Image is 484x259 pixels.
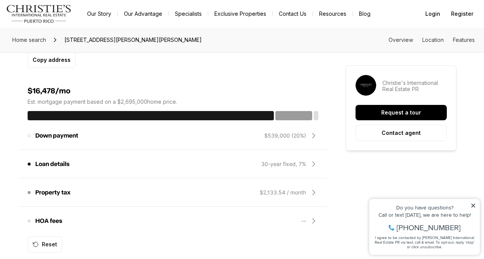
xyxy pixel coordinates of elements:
p: HOA fees [35,218,62,224]
a: Skip to: Features [453,37,475,43]
span: Login [425,11,440,17]
button: Login [421,6,445,22]
p: Contact agent [382,130,421,136]
button: Reset [28,236,62,252]
p: Loan details [35,161,69,167]
div: Property tax$2,133.54 / month [28,183,318,202]
div: Call or text [DATE], we are here to help! [8,25,111,30]
p: Request a tour [381,110,421,116]
a: Specialists [169,8,208,19]
button: Request a tour [356,105,447,120]
p: Christie's International Real Estate PR [382,80,447,92]
img: logo [6,5,72,23]
a: Exclusive Properties [208,8,272,19]
div: -- [301,217,306,225]
button: Contact Us [273,8,313,19]
a: Blog [353,8,377,19]
a: Resources [313,8,352,19]
a: Home search [9,34,49,46]
a: Skip to: Location [422,37,444,43]
nav: Page section menu [389,37,475,43]
h4: $16,478/mo [28,86,318,96]
a: Our Advantage [118,8,168,19]
span: Register [451,11,473,17]
span: I agree to be contacted by [PERSON_NAME] International Real Estate PR via text, call & email. To ... [10,47,109,62]
p: Down payment [35,133,78,139]
button: Contact agent [356,125,447,141]
div: Loan details30-year fixed, 7% [28,155,318,173]
span: Home search [12,37,46,43]
p: Property tax [35,189,71,196]
div: HOA fees-- [28,212,318,230]
span: [PHONE_NUMBER] [31,36,95,44]
div: Down payment$539,000 (20%) [28,126,318,145]
p: Est. mortgage payment based on a $2,695,000 home price. [28,99,318,105]
div: Do you have questions? [8,17,111,23]
span: [STREET_ADDRESS][PERSON_NAME][PERSON_NAME] [61,34,205,46]
a: Skip to: Overview [389,37,413,43]
p: Copy address [33,57,71,63]
div: 30-year fixed, 7% [261,160,306,168]
button: Copy address [28,52,76,68]
div: Reset [33,241,57,247]
button: Register [446,6,478,22]
a: Our Story [81,8,117,19]
div: $2,133.54 / month [260,189,306,196]
div: $539,000 (20%) [264,132,306,139]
